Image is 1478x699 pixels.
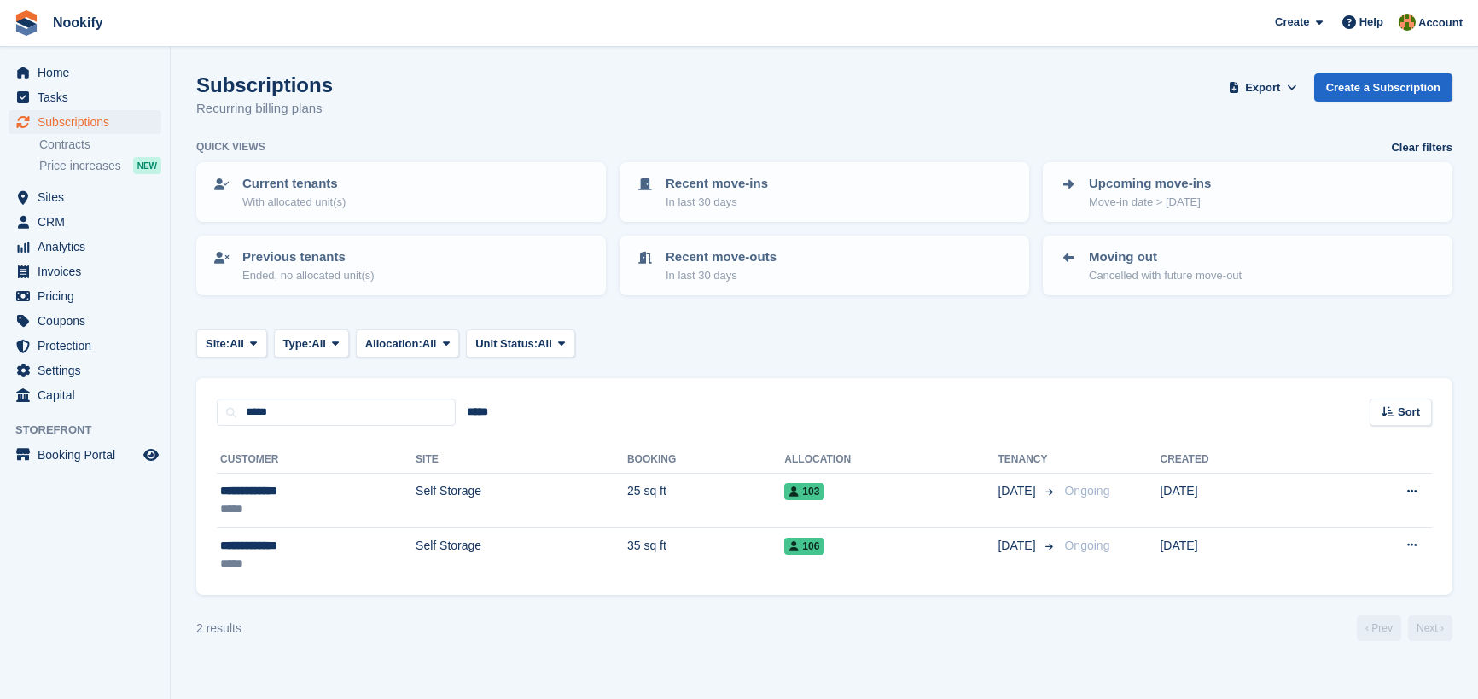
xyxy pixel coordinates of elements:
[1398,404,1420,421] span: Sort
[784,446,998,474] th: Allocation
[422,335,437,352] span: All
[9,309,161,333] a: menu
[38,334,140,358] span: Protection
[38,383,140,407] span: Capital
[311,335,326,352] span: All
[9,284,161,308] a: menu
[217,446,416,474] th: Customer
[1399,14,1416,31] img: Tim
[1408,615,1452,641] a: Next
[365,335,422,352] span: Allocation:
[666,194,768,211] p: In last 30 days
[784,483,824,500] span: 103
[206,335,230,352] span: Site:
[9,443,161,467] a: menu
[666,267,777,284] p: In last 30 days
[38,309,140,333] span: Coupons
[274,329,349,358] button: Type: All
[141,445,161,465] a: Preview store
[627,527,784,581] td: 35 sq ft
[416,527,627,581] td: Self Storage
[1044,164,1451,220] a: Upcoming move-ins Move-in date > [DATE]
[196,139,265,154] h6: Quick views
[38,185,140,209] span: Sites
[1275,14,1309,31] span: Create
[621,164,1027,220] a: Recent move-ins In last 30 days
[466,329,574,358] button: Unit Status: All
[666,248,777,267] p: Recent move-outs
[242,248,375,267] p: Previous tenants
[1359,14,1383,31] span: Help
[1225,73,1301,102] button: Export
[9,235,161,259] a: menu
[38,235,140,259] span: Analytics
[1353,615,1456,641] nav: Page
[627,446,784,474] th: Booking
[1245,79,1280,96] span: Export
[39,137,161,153] a: Contracts
[416,474,627,528] td: Self Storage
[1357,615,1401,641] a: Previous
[196,620,241,638] div: 2 results
[196,329,267,358] button: Site: All
[666,174,768,194] p: Recent move-ins
[198,164,604,220] a: Current tenants With allocated unit(s)
[38,210,140,234] span: CRM
[9,358,161,382] a: menu
[9,85,161,109] a: menu
[998,537,1039,555] span: [DATE]
[15,422,170,439] span: Storefront
[9,61,161,84] a: menu
[38,85,140,109] span: Tasks
[1314,73,1452,102] a: Create a Subscription
[242,194,346,211] p: With allocated unit(s)
[9,110,161,134] a: menu
[1391,139,1452,156] a: Clear filters
[416,446,627,474] th: Site
[38,259,140,283] span: Invoices
[230,335,244,352] span: All
[1089,174,1211,194] p: Upcoming move-ins
[14,10,39,36] img: stora-icon-8386f47178a22dfd0bd8f6a31ec36ba5ce8667c1dd55bd0f319d3a0aa187defe.svg
[283,335,312,352] span: Type:
[196,99,333,119] p: Recurring billing plans
[9,383,161,407] a: menu
[38,284,140,308] span: Pricing
[1089,267,1242,284] p: Cancelled with future move-out
[242,267,375,284] p: Ended, no allocated unit(s)
[1064,484,1109,498] span: Ongoing
[621,237,1027,294] a: Recent move-outs In last 30 days
[627,474,784,528] td: 25 sq ft
[198,237,604,294] a: Previous tenants Ended, no allocated unit(s)
[9,259,161,283] a: menu
[242,174,346,194] p: Current tenants
[998,482,1039,500] span: [DATE]
[39,158,121,174] span: Price increases
[46,9,110,37] a: Nookify
[1160,474,1317,528] td: [DATE]
[39,156,161,175] a: Price increases NEW
[1160,446,1317,474] th: Created
[38,110,140,134] span: Subscriptions
[1089,248,1242,267] p: Moving out
[356,329,460,358] button: Allocation: All
[538,335,552,352] span: All
[133,157,161,174] div: NEW
[1418,15,1463,32] span: Account
[9,334,161,358] a: menu
[475,335,538,352] span: Unit Status:
[9,185,161,209] a: menu
[998,446,1057,474] th: Tenancy
[1160,527,1317,581] td: [DATE]
[1089,194,1211,211] p: Move-in date > [DATE]
[38,443,140,467] span: Booking Portal
[196,73,333,96] h1: Subscriptions
[9,210,161,234] a: menu
[1044,237,1451,294] a: Moving out Cancelled with future move-out
[1064,539,1109,552] span: Ongoing
[784,538,824,555] span: 106
[38,61,140,84] span: Home
[38,358,140,382] span: Settings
